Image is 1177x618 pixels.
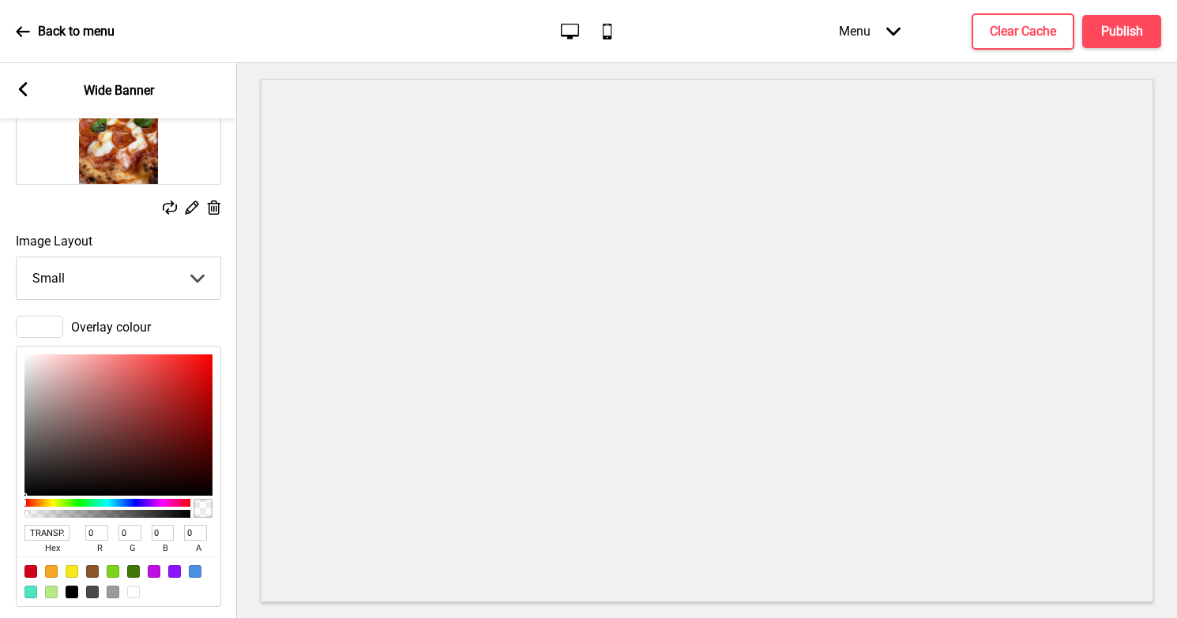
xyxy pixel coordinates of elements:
[24,586,37,598] div: #50E3C2
[107,565,119,578] div: #7ED321
[152,541,180,556] span: b
[1082,15,1161,48] button: Publish
[1101,23,1143,40] h4: Publish
[71,320,151,335] span: Overlay colour
[66,586,78,598] div: #000000
[127,565,140,578] div: #417505
[118,541,147,556] span: g
[107,586,119,598] div: #9B9B9B
[148,565,160,578] div: #BD10E0
[16,234,221,249] label: Image Layout
[86,565,99,578] div: #8B572A
[168,565,181,578] div: #9013FE
[16,10,115,53] a: Back to menu
[189,565,201,578] div: #4A90E2
[16,316,221,338] div: Overlay colour
[24,565,37,578] div: #D0021B
[24,541,81,556] span: hex
[823,8,916,54] div: Menu
[45,586,58,598] div: #B8E986
[972,13,1074,50] button: Clear Cache
[85,541,114,556] span: r
[86,586,99,598] div: #4A4A4A
[45,565,58,578] div: #F5A623
[38,23,115,40] p: Back to menu
[184,541,212,556] span: a
[990,23,1056,40] h4: Clear Cache
[127,586,140,598] div: #FFFFFF
[66,565,78,578] div: #F8E71C
[84,82,154,99] p: Wide Banner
